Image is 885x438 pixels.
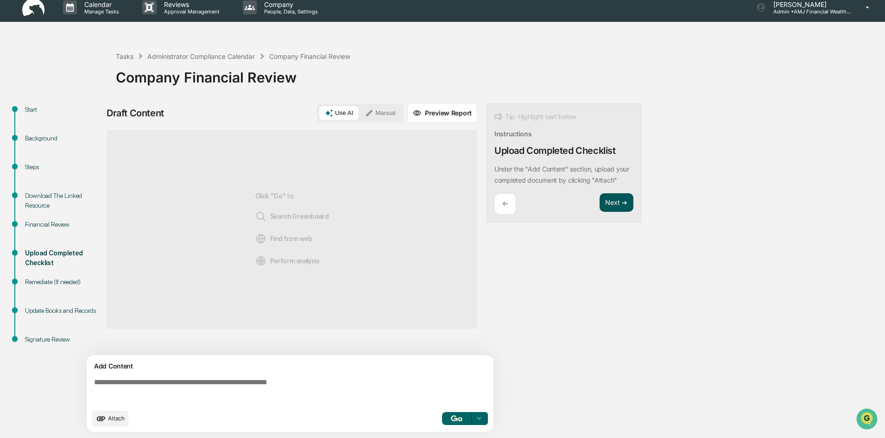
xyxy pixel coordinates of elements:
[32,80,117,88] div: We're available if you need us!
[147,52,255,60] div: Administrator Compliance Calendar
[502,199,508,208] p: ←
[158,74,169,85] button: Start new chat
[25,277,101,287] div: Remediate (If needed)
[9,71,26,88] img: 1746055101610-c473b297-6a78-478c-a979-82029cc54cd1
[9,118,17,125] div: 🖐️
[766,8,852,15] p: Admin • AMJ Financial Wealth Management
[67,118,75,125] div: 🗄️
[494,165,629,184] p: Under the "Add Content" section, upload your completed document by clicking "Attach"
[255,211,266,222] img: Search
[157,8,224,15] p: Approval Management
[92,157,112,164] span: Pylon
[6,131,62,147] a: 🔎Data Lookup
[855,407,880,432] iframe: Open customer support
[255,146,329,313] div: Click "Go" to
[451,415,462,421] img: Go
[494,145,616,156] div: Upload Completed Checklist
[255,255,266,267] img: Analysis
[25,335,101,344] div: Signature Review
[9,135,17,143] div: 🔎
[25,306,101,316] div: Update Books and Records
[19,134,58,144] span: Data Lookup
[25,248,101,268] div: Upload Completed Checklist
[25,220,101,229] div: Financial Review
[157,0,224,8] p: Reviews
[25,105,101,114] div: Start
[257,8,322,15] p: People, Data, Settings
[407,103,477,123] button: Preview Report
[32,71,152,80] div: Start new chat
[257,0,322,8] p: Company
[766,0,852,8] p: [PERSON_NAME]
[63,113,119,130] a: 🗄️Attestations
[255,233,266,244] img: Web
[255,233,312,244] span: Find from web
[65,157,112,164] a: Powered byPylon
[319,106,359,120] button: Use AI
[255,211,329,222] span: Search Greenboard
[600,193,633,212] button: Next ➔
[269,52,350,60] div: Company Financial Review
[6,113,63,130] a: 🖐️Preclearance
[25,191,101,210] div: Download The Linked Resource
[360,106,401,120] button: Manual
[9,19,169,34] p: How can we help?
[19,117,60,126] span: Preclearance
[77,0,124,8] p: Calendar
[116,62,880,86] div: Company Financial Review
[92,411,128,426] button: upload document
[255,255,320,267] span: Perform analysis
[25,162,101,172] div: Steps
[77,8,124,15] p: Manage Tasks
[25,133,101,143] div: Background
[92,361,488,372] div: Add Content
[494,130,532,138] div: Instructions
[494,111,576,122] div: Tip: Highlight text below
[442,412,472,425] button: Go
[107,108,164,119] div: Draft Content
[116,52,133,60] div: Tasks
[24,42,153,52] input: Clear
[108,415,125,422] span: Attach
[76,117,115,126] span: Attestations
